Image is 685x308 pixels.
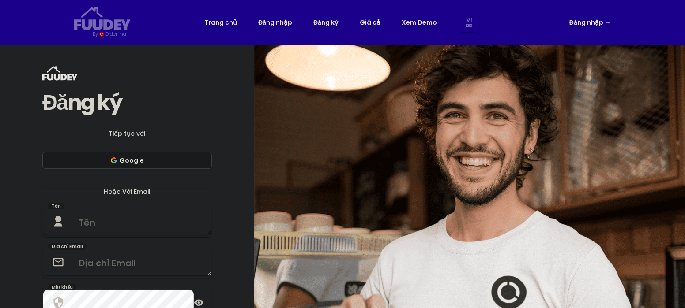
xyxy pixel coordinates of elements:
[42,152,212,169] button: Google
[204,17,237,28] a: Trang chủ
[569,17,611,28] a: Đăng nhập
[42,95,212,111] h2: Đăng ký
[48,243,87,250] div: Địa chỉ Email
[42,66,78,81] svg: {/* Added fill="currentColor" here */} {/* This rectangle defines the background. Its explicit fi...
[360,17,380,28] a: Giá cả
[48,284,76,291] div: Mật khẩu
[402,17,437,28] a: Xem Demo
[74,7,131,30] svg: {/* Added fill="currentColor" here */} {/* This rectangle defines the background. Its explicit fi...
[98,128,156,139] span: Tiếp tục với
[313,17,339,28] a: Đăng ký
[258,17,292,28] a: Đăng nhập
[105,30,126,38] div: Orderlina
[93,186,161,197] span: Hoặc Với Email
[48,203,64,210] div: Tên
[605,18,611,27] span: →
[93,30,98,38] div: By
